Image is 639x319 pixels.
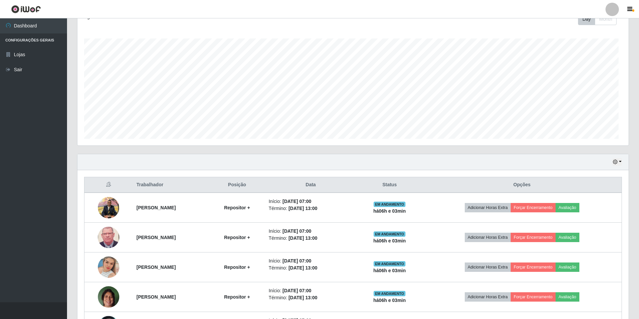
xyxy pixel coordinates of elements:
[136,205,176,210] strong: [PERSON_NAME]
[132,177,209,193] th: Trabalhador
[556,233,579,242] button: Avaliação
[269,294,353,301] li: Término:
[578,13,622,25] div: Toolbar with button groups
[136,264,176,270] strong: [PERSON_NAME]
[224,235,250,240] strong: Repositor +
[556,292,579,302] button: Avaliação
[11,5,41,13] img: CoreUI Logo
[373,298,406,303] strong: há 06 h e 03 min
[373,208,406,214] strong: há 06 h e 03 min
[374,261,405,267] span: EM ANDAMENTO
[374,231,405,237] span: EM ANDAMENTO
[269,205,353,212] li: Término:
[511,292,556,302] button: Forçar Encerramento
[373,268,406,273] strong: há 06 h e 03 min
[98,193,119,222] img: 1748464437090.jpeg
[289,235,317,241] time: [DATE] 13:00
[556,203,579,212] button: Avaliação
[422,177,622,193] th: Opções
[374,291,405,296] span: EM ANDAMENTO
[98,283,119,311] img: 1750940552132.jpeg
[289,265,317,271] time: [DATE] 13:00
[357,177,423,193] th: Status
[465,292,511,302] button: Adicionar Horas Extra
[578,13,595,25] button: Day
[269,228,353,235] li: Início:
[511,233,556,242] button: Forçar Encerramento
[98,248,119,286] img: 1750879829184.jpeg
[269,257,353,264] li: Início:
[511,262,556,272] button: Forçar Encerramento
[282,199,311,204] time: [DATE] 07:00
[269,198,353,205] li: Início:
[289,295,317,300] time: [DATE] 13:00
[556,262,579,272] button: Avaliação
[282,258,311,263] time: [DATE] 07:00
[282,288,311,293] time: [DATE] 07:00
[136,294,176,300] strong: [PERSON_NAME]
[595,13,617,25] button: Month
[269,264,353,272] li: Término:
[465,233,511,242] button: Adicionar Horas Extra
[209,177,265,193] th: Posição
[282,228,311,234] time: [DATE] 07:00
[224,205,250,210] strong: Repositor +
[224,264,250,270] strong: Repositor +
[136,235,176,240] strong: [PERSON_NAME]
[98,223,119,251] img: 1750202852235.jpeg
[465,262,511,272] button: Adicionar Horas Extra
[465,203,511,212] button: Adicionar Horas Extra
[269,235,353,242] li: Término:
[374,202,405,207] span: EM ANDAMENTO
[224,294,250,300] strong: Repositor +
[511,203,556,212] button: Forçar Encerramento
[373,238,406,243] strong: há 06 h e 03 min
[265,177,357,193] th: Data
[578,13,617,25] div: First group
[289,206,317,211] time: [DATE] 13:00
[269,287,353,294] li: Início:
